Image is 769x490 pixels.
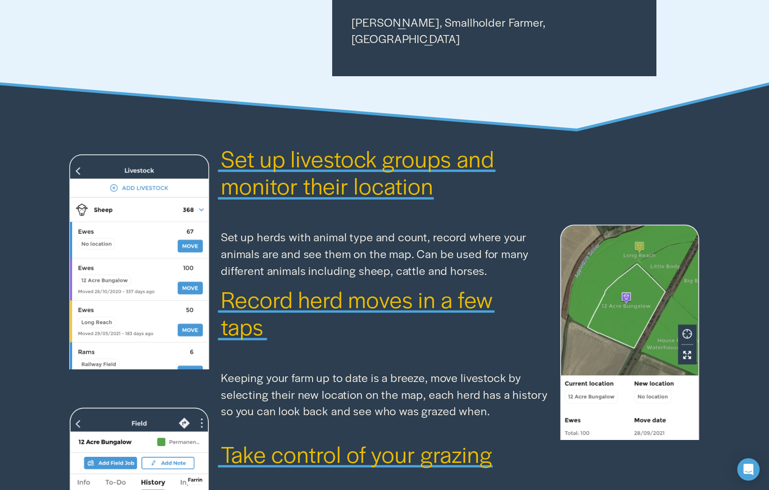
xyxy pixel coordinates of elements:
[352,14,637,47] p: [PERSON_NAME], Smallholder Farmer, [GEOGRAPHIC_DATA]
[737,458,760,481] div: Open Intercom Messenger
[221,229,548,279] p: Set up herds with animal type and count, record where your animals are and see them on the map. C...
[221,438,492,469] span: Take control of your grazing
[221,142,499,202] span: Set up livestock groups and monitor their location
[221,369,548,419] p: Keeping your farm up to date is a breeze, move livestock by selecting their new location on the m...
[221,283,498,342] span: Record herd moves in a few taps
